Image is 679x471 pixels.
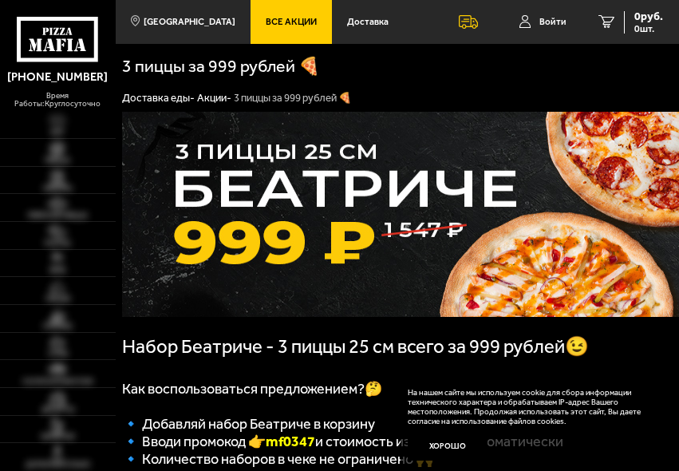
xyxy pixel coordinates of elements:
span: [GEOGRAPHIC_DATA] [144,18,235,27]
a: Доставка еды- [122,92,195,104]
h1: 3 пиццы за 999 рублей 🍕 [122,57,342,75]
a: Акции- [197,92,231,104]
span: Войти [539,18,566,27]
span: 🔹 Вводи промокод 👉 и стоимость изменится автоматически [122,433,563,450]
button: Хорошо [408,434,488,461]
span: Все Акции [266,18,317,27]
b: mf0347 [266,433,315,450]
span: Набор Беатриче - 3 пиццы 25 см всего за 999 рублей😉 [122,335,589,358]
span: 0 шт. [634,24,663,34]
span: 🔹 Количество наборов в чеке не ограничено 🙌 [122,450,433,468]
span: Как воспользоваться предложением?🤔 [122,380,382,398]
div: 3 пиццы за 999 рублей 🍕 [234,91,352,105]
p: На нашем сайте мы используем cookie для сбора информации технического характера и обрабатываем IP... [408,389,656,427]
span: Доставка [347,18,389,27]
span: 🔹 Добавляй набор Беатриче в корзину [122,415,375,433]
span: 0 руб. [634,11,663,22]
